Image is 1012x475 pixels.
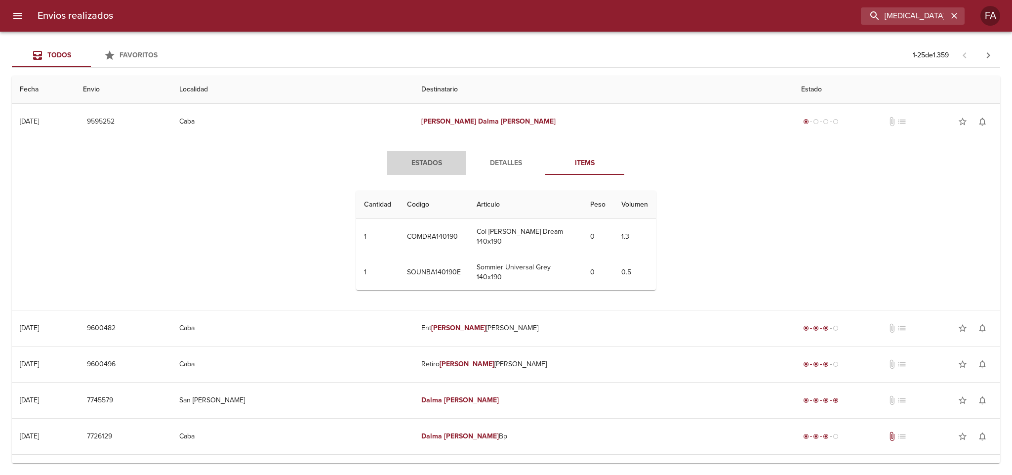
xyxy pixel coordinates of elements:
[813,119,819,125] span: radio_button_unchecked
[958,432,968,441] span: star_border
[613,191,656,219] th: Volumen
[171,76,413,104] th: Localidad
[356,191,655,290] table: Tabla de Items
[897,323,907,333] span: No tiene pedido asociado
[20,432,39,440] div: [DATE]
[444,396,499,404] em: [PERSON_NAME]
[801,359,841,369] div: En viaje
[83,113,119,131] button: 9595252
[75,76,171,104] th: Envio
[803,433,809,439] span: radio_button_checked
[823,325,829,331] span: radio_button_checked
[20,324,39,332] div: [DATE]
[393,157,460,170] span: Estados
[887,323,897,333] span: No tiene documentos adjuntos
[887,359,897,369] span: No tiene documentos adjuntos
[20,396,39,404] div: [DATE]
[823,361,829,367] span: radio_button_checked
[413,419,793,454] td: Bp
[387,151,624,175] div: Tabs detalle de guia
[356,191,399,219] th: Cantidad
[823,433,829,439] span: radio_button_checked
[83,391,117,410] button: 7745579
[421,117,476,126] em: [PERSON_NAME]
[83,428,116,446] button: 7726129
[87,431,112,443] span: 7726129
[972,112,992,131] button: Activar notificaciones
[980,6,1000,26] div: FA
[87,322,116,335] span: 9600482
[887,432,897,441] span: Tiene documentos adjuntos
[801,432,841,441] div: En viaje
[20,360,39,368] div: [DATE]
[977,117,987,127] span: notifications_none
[953,318,972,338] button: Agregar a favoritos
[801,323,841,333] div: En viaje
[833,397,839,403] span: radio_button_checked
[958,117,968,127] span: star_border
[83,355,120,374] button: 9600496
[833,119,839,125] span: radio_button_unchecked
[413,76,793,104] th: Destinatario
[953,112,972,131] button: Agregar a favoritos
[171,104,413,139] td: Caba
[399,191,469,219] th: Codigo
[469,255,582,290] td: Sommier Universal Grey 140x190
[897,432,907,441] span: No tiene pedido asociado
[977,359,987,369] span: notifications_none
[83,319,120,338] button: 9600482
[977,395,987,405] span: notifications_none
[171,419,413,454] td: Caba
[120,51,158,59] span: Favoritos
[953,50,976,60] span: Pagina anterior
[440,360,494,368] em: [PERSON_NAME]
[958,359,968,369] span: star_border
[958,395,968,405] span: star_border
[913,50,949,60] p: 1 - 25 de 1.359
[801,395,841,405] div: Entregado
[472,157,539,170] span: Detalles
[20,117,39,126] div: [DATE]
[977,323,987,333] span: notifications_none
[887,395,897,405] span: No tiene documentos adjuntos
[953,354,972,374] button: Agregar a favoritos
[813,361,819,367] span: radio_button_checked
[6,4,30,28] button: menu
[171,383,413,418] td: San [PERSON_NAME]
[171,346,413,382] td: Caba
[793,76,1000,104] th: Estado
[897,117,907,127] span: No tiene pedido asociado
[87,358,116,371] span: 9600496
[803,397,809,403] span: radio_button_checked
[582,191,613,219] th: Peso
[813,325,819,331] span: radio_button_checked
[444,432,499,440] em: [PERSON_NAME]
[803,325,809,331] span: radio_button_checked
[613,255,656,290] td: 0.5
[833,433,839,439] span: radio_button_unchecked
[972,390,992,410] button: Activar notificaciones
[87,116,115,128] span: 9595252
[972,318,992,338] button: Activar notificaciones
[953,390,972,410] button: Agregar a favoritos
[833,361,839,367] span: radio_button_unchecked
[897,395,907,405] span: No tiene pedido asociado
[887,117,897,127] span: No tiene documentos adjuntos
[823,119,829,125] span: radio_button_unchecked
[399,219,469,255] td: COMDRA140190
[421,432,442,440] em: Dalma
[813,397,819,403] span: radio_button_checked
[87,394,113,407] span: 7745579
[356,219,399,255] td: 1
[823,397,829,403] span: radio_button_checked
[972,354,992,374] button: Activar notificaciones
[897,359,907,369] span: No tiene pedido asociado
[431,324,486,332] em: [PERSON_NAME]
[977,432,987,441] span: notifications_none
[833,325,839,331] span: radio_button_unchecked
[469,219,582,255] td: Col [PERSON_NAME] Dream 140x190
[12,43,170,67] div: Tabs Envios
[47,51,71,59] span: Todos
[171,310,413,346] td: Caba
[803,361,809,367] span: radio_button_checked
